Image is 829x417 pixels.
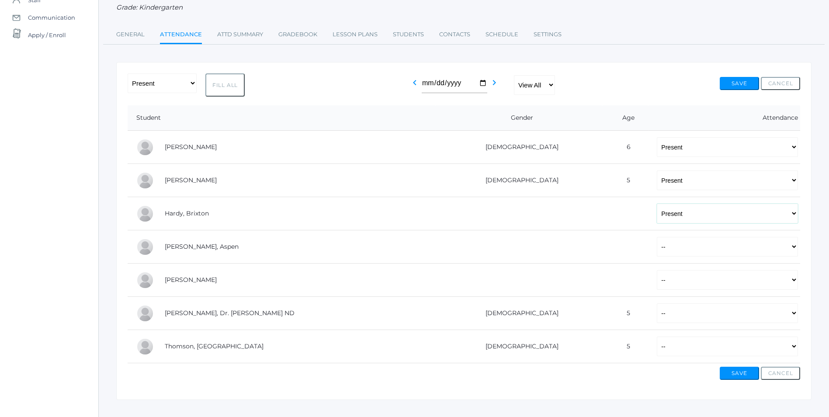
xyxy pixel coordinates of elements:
div: Everest Thomson [136,338,154,355]
td: 5 [602,330,648,363]
button: Save [720,367,759,380]
th: Student [128,105,436,131]
button: Fill All [205,73,245,97]
div: Abby Backstrom [136,139,154,156]
td: [DEMOGRAPHIC_DATA] [436,297,602,330]
th: Age [602,105,648,131]
a: Contacts [439,26,470,43]
div: Nico Hurley [136,271,154,289]
td: 5 [602,297,648,330]
a: Students [393,26,424,43]
a: Attd Summary [217,26,263,43]
div: Dr. Michael Lehman ND Lehman [136,305,154,322]
a: Attendance [160,26,202,45]
a: Hardy, Brixton [165,209,209,217]
td: [DEMOGRAPHIC_DATA] [436,164,602,197]
a: Lesson Plans [333,26,378,43]
td: [DEMOGRAPHIC_DATA] [436,330,602,363]
a: Schedule [486,26,518,43]
td: [DEMOGRAPHIC_DATA] [436,131,602,164]
a: [PERSON_NAME], Aspen [165,243,239,250]
td: 5 [602,164,648,197]
a: [PERSON_NAME] [165,276,217,284]
button: Save [720,77,759,90]
a: Gradebook [278,26,317,43]
i: chevron_right [489,77,499,88]
a: chevron_right [489,81,499,90]
span: Apply / Enroll [28,26,66,44]
a: General [116,26,145,43]
th: Gender [436,105,602,131]
th: Attendance [648,105,800,131]
a: Settings [534,26,562,43]
i: chevron_left [409,77,420,88]
a: [PERSON_NAME], Dr. [PERSON_NAME] ND [165,309,295,317]
button: Cancel [761,77,800,90]
div: Grade: Kindergarten [116,3,812,13]
div: Brixton Hardy [136,205,154,222]
a: Thomson, [GEOGRAPHIC_DATA] [165,342,264,350]
a: [PERSON_NAME] [165,143,217,151]
td: 6 [602,131,648,164]
a: chevron_left [409,81,420,90]
div: Nolan Gagen [136,172,154,189]
button: Cancel [761,367,800,380]
a: [PERSON_NAME] [165,176,217,184]
span: Communication [28,9,75,26]
div: Aspen Hemingway [136,238,154,256]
